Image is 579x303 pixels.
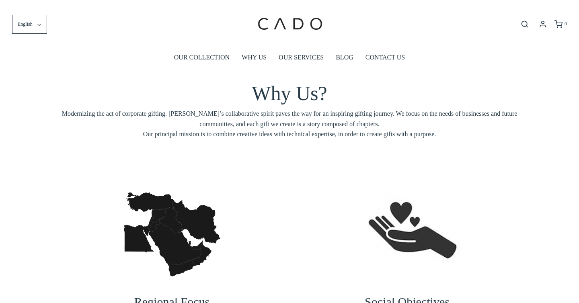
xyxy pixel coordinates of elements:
[255,6,324,42] img: cadogifting
[242,48,267,67] a: WHY US
[365,48,405,67] a: CONTACT US
[252,82,327,104] span: Why Us?
[279,48,324,67] a: OUR SERVICES
[517,20,532,29] button: Open search bar
[174,48,230,67] a: OUR COLLECTION
[565,21,567,27] span: 0
[112,174,232,295] img: vecteezy_vectorillustrationoftheblackmapofmiddleeastonwhite_-1657197150892_1200x.jpg
[18,20,33,28] span: English
[554,20,567,28] a: 0
[60,109,519,139] span: Modernizing the act of corporate gifting. [PERSON_NAME]’s collaborative spirit paves the way for ...
[336,48,353,67] a: BLOG
[347,174,468,293] img: screenshot-20220704-at-063057-1657197187002_1200x.png
[12,15,47,34] button: English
